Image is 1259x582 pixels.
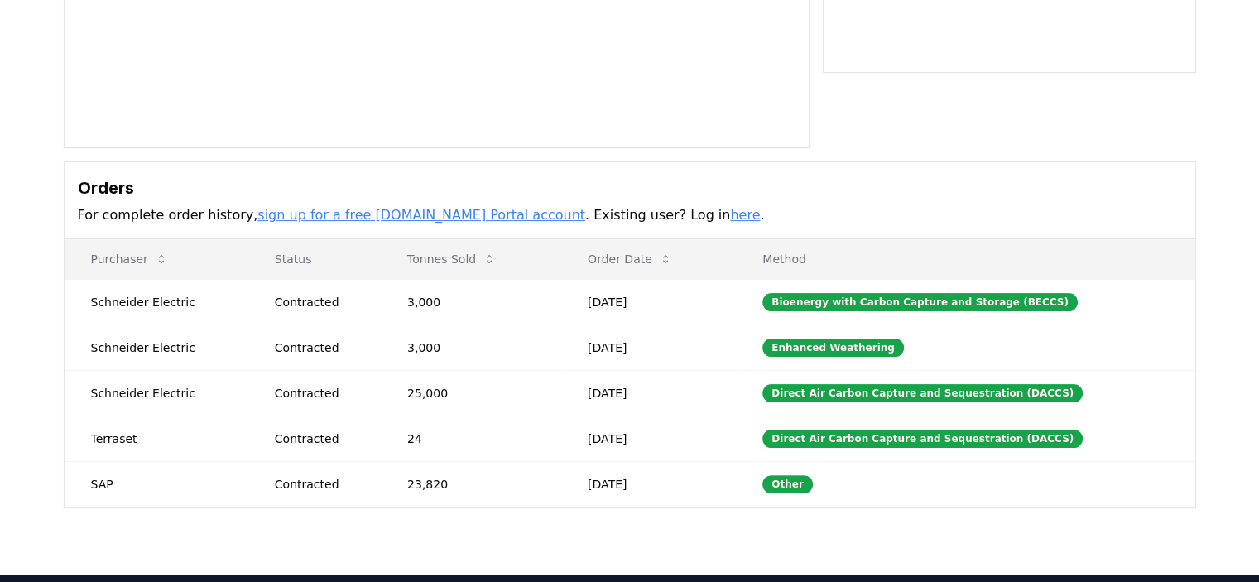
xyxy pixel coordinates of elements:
[65,370,248,416] td: Schneider Electric
[275,385,368,402] div: Contracted
[574,243,685,276] button: Order Date
[730,207,760,223] a: here
[65,461,248,507] td: SAP
[78,243,181,276] button: Purchaser
[561,325,736,370] td: [DATE]
[65,279,248,325] td: Schneider Electric
[78,176,1182,200] h3: Orders
[561,279,736,325] td: [DATE]
[275,430,368,447] div: Contracted
[381,279,561,325] td: 3,000
[381,370,561,416] td: 25,000
[762,430,1083,448] div: Direct Air Carbon Capture and Sequestration (DACCS)
[749,251,1181,267] p: Method
[65,416,248,461] td: Terraset
[561,370,736,416] td: [DATE]
[381,325,561,370] td: 3,000
[262,251,368,267] p: Status
[275,339,368,356] div: Contracted
[394,243,509,276] button: Tonnes Sold
[762,475,813,493] div: Other
[762,339,904,357] div: Enhanced Weathering
[381,416,561,461] td: 24
[561,416,736,461] td: [DATE]
[78,205,1182,225] p: For complete order history, . Existing user? Log in .
[762,384,1083,402] div: Direct Air Carbon Capture and Sequestration (DACCS)
[561,461,736,507] td: [DATE]
[275,294,368,310] div: Contracted
[65,325,248,370] td: Schneider Electric
[275,476,368,493] div: Contracted
[257,207,585,223] a: sign up for a free [DOMAIN_NAME] Portal account
[381,461,561,507] td: 23,820
[762,293,1078,311] div: Bioenergy with Carbon Capture and Storage (BECCS)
